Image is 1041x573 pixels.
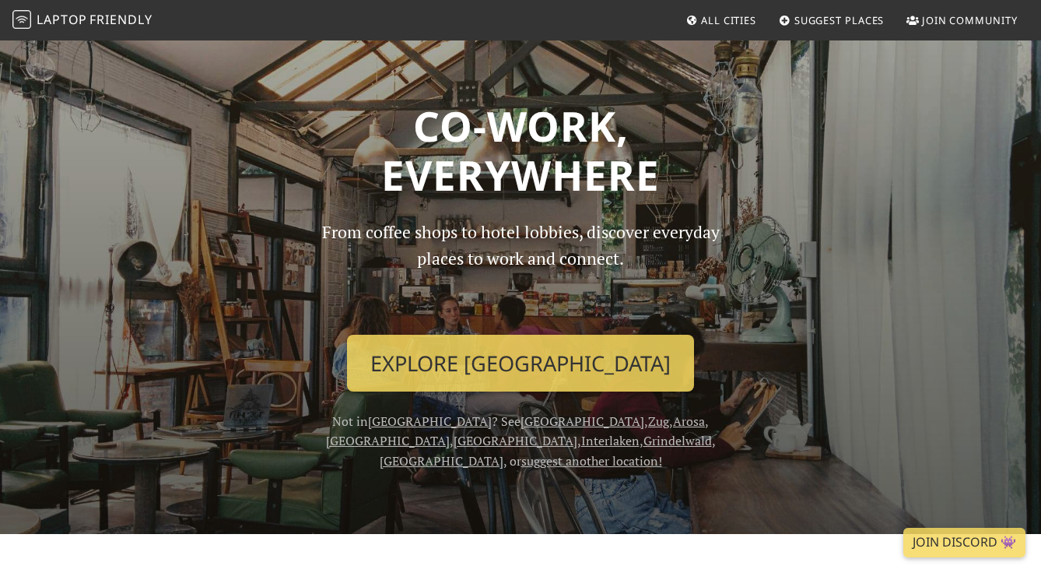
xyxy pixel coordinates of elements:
[648,413,669,430] a: Zug
[347,335,694,392] a: Explore [GEOGRAPHIC_DATA]
[380,452,503,469] a: [GEOGRAPHIC_DATA]
[581,432,640,449] a: Interlaken
[701,13,756,27] span: All Cities
[773,6,891,34] a: Suggest Places
[673,413,705,430] a: Arosa
[326,413,716,469] span: Not in ? See , , , , , , , , or
[368,413,492,430] a: [GEOGRAPHIC_DATA]
[308,219,733,322] p: From coffee shops to hotel lobbies, discover everyday places to work and connect.
[900,6,1024,34] a: Join Community
[520,413,644,430] a: [GEOGRAPHIC_DATA]
[86,101,955,200] h1: Co-work, Everywhere
[89,11,152,28] span: Friendly
[521,452,662,469] a: suggest another location!
[326,432,450,449] a: [GEOGRAPHIC_DATA]
[12,7,152,34] a: LaptopFriendly LaptopFriendly
[643,432,712,449] a: Grindelwald
[679,6,762,34] a: All Cities
[37,11,87,28] span: Laptop
[794,13,885,27] span: Suggest Places
[12,10,31,29] img: LaptopFriendly
[903,528,1025,557] a: Join Discord 👾
[922,13,1018,27] span: Join Community
[454,432,577,449] a: [GEOGRAPHIC_DATA]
